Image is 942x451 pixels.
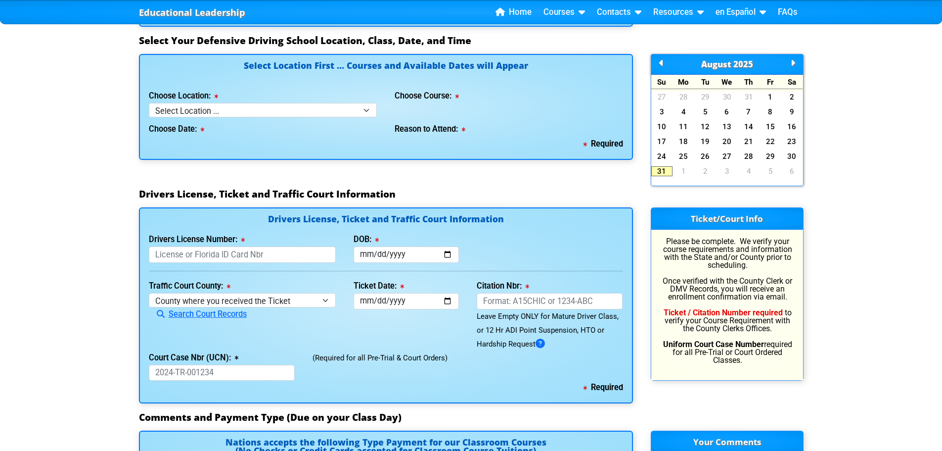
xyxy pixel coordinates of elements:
[651,208,803,230] h3: Ticket/Court Info
[673,151,694,161] a: 25
[738,151,760,161] a: 28
[716,151,738,161] a: 27
[673,92,694,102] a: 28
[694,92,716,102] a: 29
[354,282,404,290] label: Ticket Date:
[651,166,673,176] a: 31
[712,5,770,20] a: en Español
[781,137,803,147] a: 23
[694,137,716,147] a: 19
[716,166,738,176] a: 3
[694,75,716,89] div: Tu
[593,5,645,20] a: Contacts
[649,5,708,20] a: Resources
[149,215,623,225] h4: Drivers License, Ticket and Traffic Court Information
[395,92,459,100] label: Choose Course:
[492,5,536,20] a: Home
[673,75,694,89] div: Mo
[760,151,781,161] a: 29
[673,107,694,117] a: 4
[781,151,803,161] a: 30
[663,340,764,349] b: Uniform Court Case Number
[760,137,781,147] a: 22
[694,151,716,161] a: 26
[149,61,623,82] h4: Select Location First ... Courses and Available Dates will Appear
[139,4,245,21] a: Educational Leadership
[149,309,247,319] a: Search Court Records
[651,151,673,161] a: 24
[781,122,803,132] a: 16
[304,351,631,381] div: (Required for all Pre-Trial & Court Orders)
[477,282,529,290] label: Citation Nbr:
[760,166,781,176] a: 5
[149,354,238,362] label: Court Case Nbr (UCN):
[651,75,673,89] div: Su
[738,166,760,176] a: 4
[583,383,623,392] b: Required
[139,188,804,200] h3: Drivers License, Ticket and Traffic Court Information
[139,35,804,47] h3: Select Your Defensive Driving School Location, Class, Date, and Time
[583,139,623,149] b: Required
[149,247,336,263] input: License or Florida ID Card Nbr
[149,365,295,381] input: 2024-TR-001234
[694,122,716,132] a: 12
[664,308,783,317] b: Ticket / Citation Number required
[673,122,694,132] a: 11
[760,122,781,132] a: 15
[738,107,760,117] a: 7
[781,107,803,117] a: 9
[149,125,204,133] label: Choose Date:
[660,238,794,364] p: Please be complete. We verify your course requirements and information with the State and/or Coun...
[477,309,623,351] div: Leave Empty ONLY for Mature Driver Class, or 12 Hr ADI Point Suspension, HTO or Hardship Request
[738,92,760,102] a: 31
[651,107,673,117] a: 3
[149,282,230,290] label: Traffic Court County:
[716,122,738,132] a: 13
[139,411,804,423] h3: Comments and Payment Type (Due on your Class Day)
[673,137,694,147] a: 18
[774,5,802,20] a: FAQs
[354,293,459,309] input: mm/dd/yyyy
[781,92,803,102] a: 2
[716,75,738,89] div: We
[354,236,379,244] label: DOB:
[733,58,753,70] span: 2025
[738,122,760,132] a: 14
[539,5,589,20] a: Courses
[149,92,218,100] label: Choose Location:
[694,107,716,117] a: 5
[673,166,694,176] a: 1
[738,137,760,147] a: 21
[716,92,738,102] a: 30
[651,137,673,147] a: 17
[701,58,731,70] span: August
[651,122,673,132] a: 10
[716,107,738,117] a: 6
[781,75,803,89] div: Sa
[760,107,781,117] a: 8
[738,75,760,89] div: Th
[395,125,465,133] label: Reason to Attend:
[477,293,623,309] input: Format: A15CHIC or 1234-ABC
[760,75,781,89] div: Fr
[716,137,738,147] a: 20
[760,92,781,102] a: 1
[149,236,245,244] label: Drivers License Number:
[694,166,716,176] a: 2
[781,166,803,176] a: 6
[651,92,673,102] a: 27
[354,247,459,263] input: mm/dd/yyyy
